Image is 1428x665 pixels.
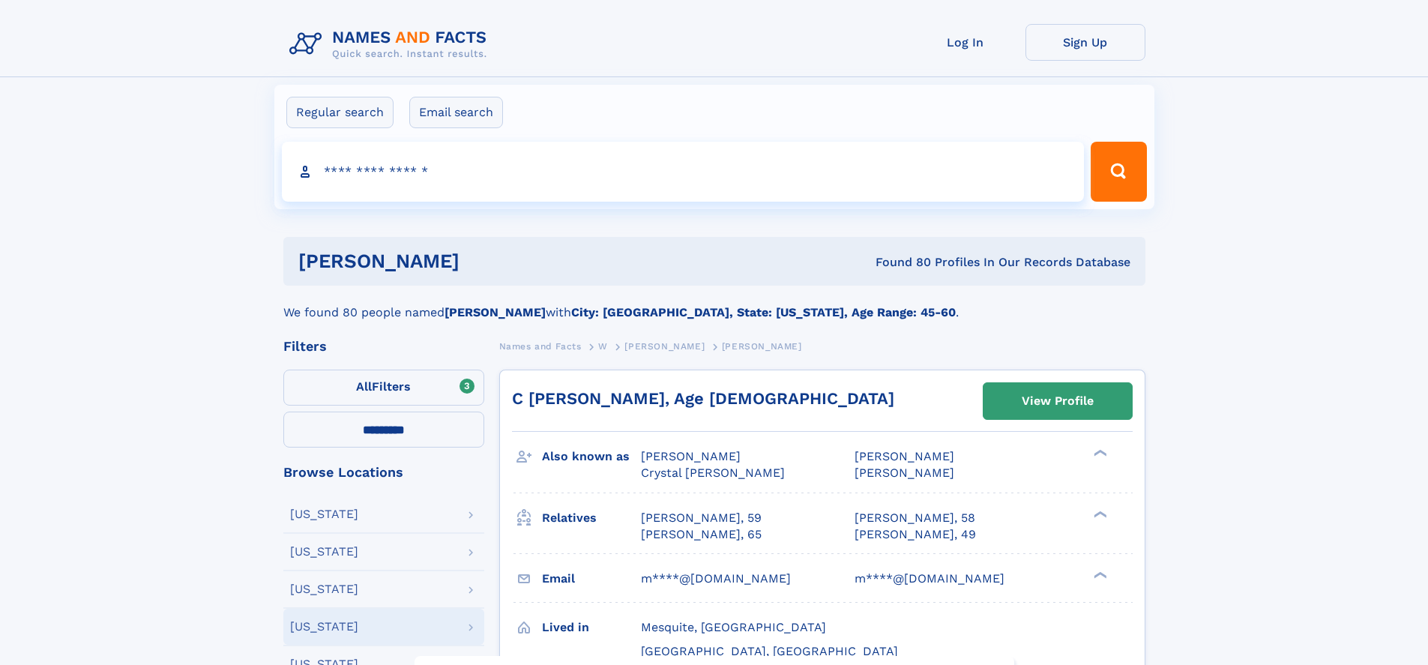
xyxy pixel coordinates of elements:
[641,620,826,634] span: Mesquite, [GEOGRAPHIC_DATA]
[1090,570,1108,580] div: ❯
[290,621,358,633] div: [US_STATE]
[283,340,484,353] div: Filters
[1025,24,1145,61] a: Sign Up
[283,370,484,406] label: Filters
[283,286,1145,322] div: We found 80 people named with .
[1090,509,1108,519] div: ❯
[298,252,668,271] h1: [PERSON_NAME]
[641,510,762,526] a: [PERSON_NAME], 59
[983,383,1132,419] a: View Profile
[1090,448,1108,458] div: ❯
[906,24,1025,61] a: Log In
[290,508,358,520] div: [US_STATE]
[641,466,785,480] span: Crystal [PERSON_NAME]
[855,449,954,463] span: [PERSON_NAME]
[1022,384,1094,418] div: View Profile
[445,305,546,319] b: [PERSON_NAME]
[855,526,976,543] a: [PERSON_NAME], 49
[409,97,503,128] label: Email search
[641,644,898,658] span: [GEOGRAPHIC_DATA], [GEOGRAPHIC_DATA]
[722,341,802,352] span: [PERSON_NAME]
[286,97,394,128] label: Regular search
[542,505,641,531] h3: Relatives
[283,466,484,479] div: Browse Locations
[512,389,894,408] a: C [PERSON_NAME], Age [DEMOGRAPHIC_DATA]
[571,305,956,319] b: City: [GEOGRAPHIC_DATA], State: [US_STATE], Age Range: 45-60
[855,466,954,480] span: [PERSON_NAME]
[667,254,1130,271] div: Found 80 Profiles In Our Records Database
[542,444,641,469] h3: Also known as
[282,142,1085,202] input: search input
[855,510,975,526] a: [PERSON_NAME], 58
[624,341,705,352] span: [PERSON_NAME]
[598,337,608,355] a: W
[283,24,499,64] img: Logo Names and Facts
[624,337,705,355] a: [PERSON_NAME]
[290,583,358,595] div: [US_STATE]
[641,449,741,463] span: [PERSON_NAME]
[290,546,358,558] div: [US_STATE]
[542,566,641,592] h3: Email
[641,526,762,543] a: [PERSON_NAME], 65
[356,379,372,394] span: All
[598,341,608,352] span: W
[542,615,641,640] h3: Lived in
[1091,142,1146,202] button: Search Button
[499,337,582,355] a: Names and Facts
